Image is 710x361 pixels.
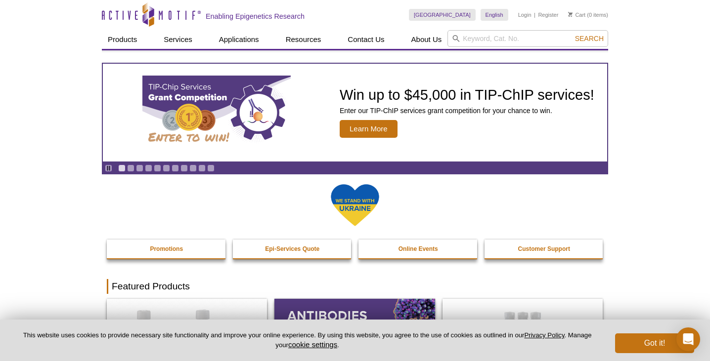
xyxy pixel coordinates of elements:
[103,64,607,161] article: TIP-ChIP Services Grant Competition
[340,106,594,115] p: Enter our TIP-ChIP services grant competition for your chance to win.
[330,183,380,227] img: We Stand With Ukraine
[340,87,594,102] h2: Win up to $45,000 in TIP-ChIP services!
[16,331,599,350] p: This website uses cookies to provide necessary site functionality and improve your online experie...
[409,9,476,21] a: [GEOGRAPHIC_DATA]
[342,30,390,49] a: Contact Us
[399,245,438,252] strong: Online Events
[118,164,126,172] a: Go to slide 1
[568,12,573,17] img: Your Cart
[280,30,327,49] a: Resources
[518,245,570,252] strong: Customer Support
[568,11,585,18] a: Cart
[142,76,291,150] img: TIP-ChIP Services Grant Competition
[189,164,197,172] a: Go to slide 9
[481,9,508,21] a: English
[163,164,170,172] a: Go to slide 6
[676,327,700,351] div: Open Intercom Messenger
[103,64,607,161] a: TIP-ChIP Services Grant Competition Win up to $45,000 in TIP-ChIP services! Enter our TIP-ChIP se...
[107,279,603,294] h2: Featured Products
[340,120,398,138] span: Learn More
[172,164,179,172] a: Go to slide 7
[206,12,305,21] h2: Enabling Epigenetics Research
[568,9,608,21] li: (0 items)
[207,164,215,172] a: Go to slide 11
[105,164,112,172] a: Toggle autoplay
[447,30,608,47] input: Keyword, Cat. No.
[127,164,134,172] a: Go to slide 2
[575,35,604,42] span: Search
[233,240,353,258] a: Epi-Services Quote
[158,30,198,49] a: Services
[358,240,478,258] a: Online Events
[198,164,206,172] a: Go to slide 10
[102,30,143,49] a: Products
[518,11,532,18] a: Login
[265,245,319,252] strong: Epi-Services Quote
[107,240,226,258] a: Promotions
[288,340,337,349] button: cookie settings
[485,240,604,258] a: Customer Support
[572,34,607,43] button: Search
[150,245,183,252] strong: Promotions
[405,30,448,49] a: About Us
[154,164,161,172] a: Go to slide 5
[180,164,188,172] a: Go to slide 8
[615,333,694,353] button: Got it!
[524,331,564,339] a: Privacy Policy
[145,164,152,172] a: Go to slide 4
[136,164,143,172] a: Go to slide 3
[534,9,535,21] li: |
[538,11,558,18] a: Register
[213,30,265,49] a: Applications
